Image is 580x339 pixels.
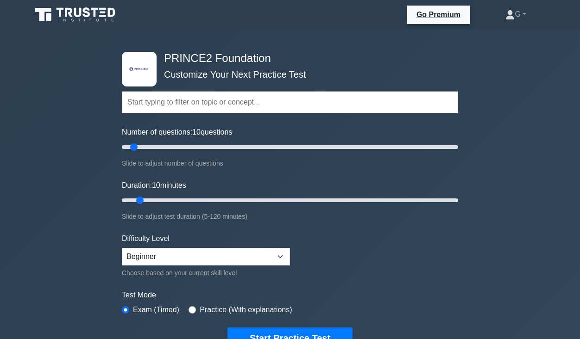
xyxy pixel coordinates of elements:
label: Exam (Timed) [133,304,179,315]
span: 10 [152,181,160,189]
div: Slide to adjust test duration (5-120 minutes) [122,211,458,222]
div: Slide to adjust number of questions [122,158,458,169]
label: Number of questions: questions [122,127,232,138]
label: Practice (With explanations) [200,304,292,315]
a: G [483,5,548,24]
label: Duration: minutes [122,180,186,191]
input: Start typing to filter on topic or concept... [122,91,458,113]
div: Choose based on your current skill level [122,267,290,278]
span: 10 [192,128,201,136]
label: Test Mode [122,290,458,301]
label: Difficulty Level [122,233,170,244]
a: Go Premium [411,9,466,20]
h4: PRINCE2 Foundation [160,52,413,65]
